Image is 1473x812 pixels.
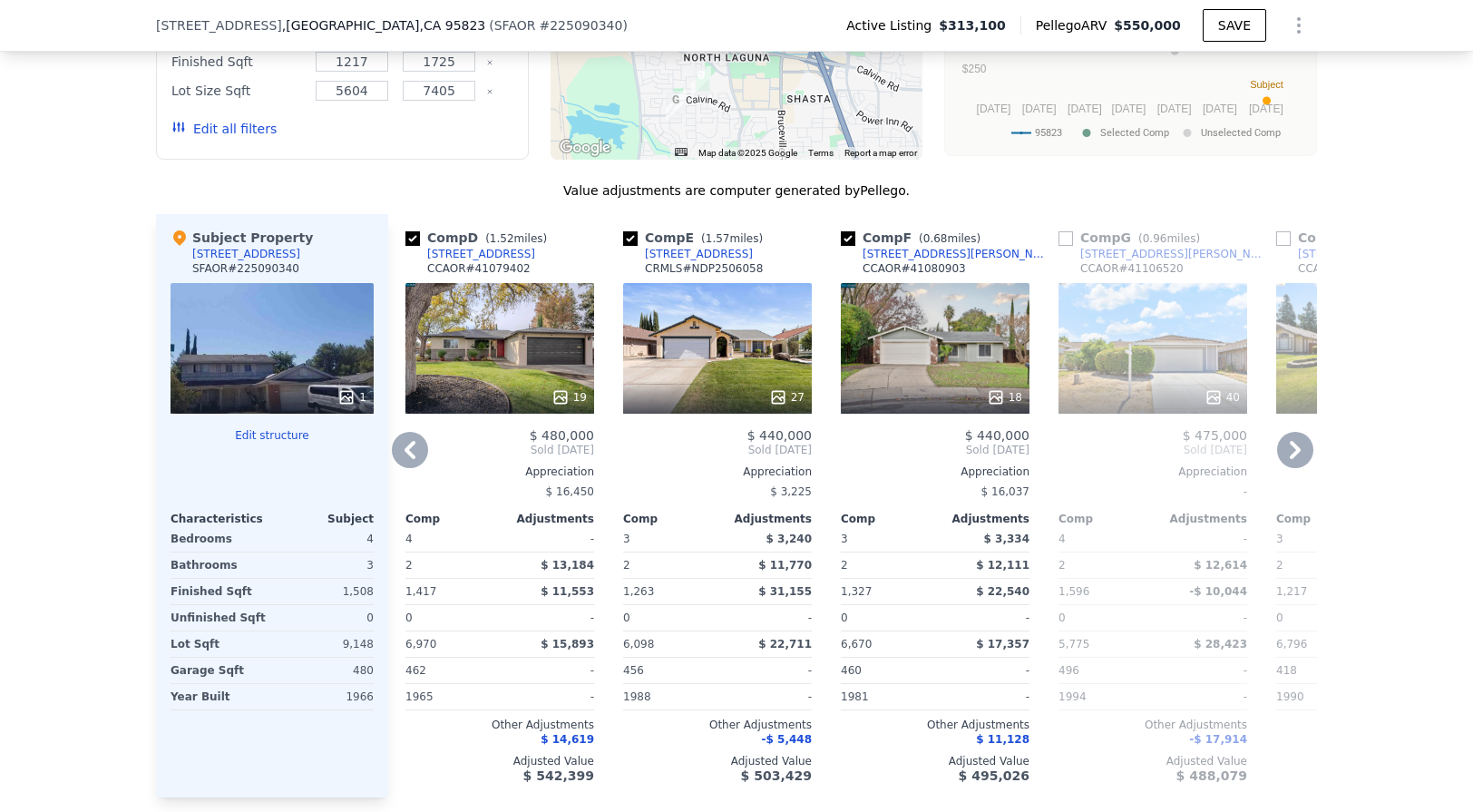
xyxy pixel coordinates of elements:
[555,136,615,160] img: Google
[1276,684,1367,709] div: 1990
[863,247,1051,261] div: [STREET_ADDRESS][PERSON_NAME]
[623,553,714,578] div: 2
[405,247,535,261] a: [STREET_ADDRESS]
[530,428,594,443] span: $ 480,000
[1276,443,1465,457] span: Sold [DATE]
[623,684,714,709] div: 1988
[623,664,644,677] span: 456
[841,684,932,709] div: 1981
[758,585,812,598] span: $ 31,155
[1276,664,1297,677] span: 418
[337,388,366,406] div: 1
[976,638,1029,651] span: $ 17,357
[503,605,594,631] div: -
[405,512,500,526] div: Comp
[1203,103,1237,115] text: [DATE]
[666,91,686,122] div: 5600 Dutton Way
[171,512,272,526] div: Characteristics
[1276,512,1371,526] div: Comp
[623,512,717,526] div: Comp
[965,428,1029,443] span: $ 440,000
[923,232,948,245] span: 0.68
[405,684,496,709] div: 1965
[841,443,1029,457] span: Sold [DATE]
[1201,127,1281,139] text: Unselected Comp
[171,49,305,74] div: Finished Sqft
[841,585,872,598] span: 1,327
[1022,103,1057,115] text: [DATE]
[1058,465,1247,479] div: Appreciation
[1112,103,1146,115] text: [DATE]
[192,261,299,276] div: SFAOR # 225090340
[405,664,426,677] span: 462
[171,78,305,103] div: Lot Size Sqft
[623,718,812,732] div: Other Adjustments
[503,684,594,709] div: -
[1276,533,1283,545] span: 3
[623,611,630,624] span: 0
[427,261,531,276] div: CCAOR # 41079402
[1080,261,1184,276] div: CCAOR # 41106520
[841,638,872,651] span: 6,670
[171,526,268,552] div: Bedrooms
[551,388,587,406] div: 19
[841,247,1051,261] a: [STREET_ADDRESS][PERSON_NAME]
[766,533,812,545] span: $ 3,240
[405,443,594,457] span: Sold [DATE]
[623,247,753,261] a: [STREET_ADDRESS]
[272,512,374,526] div: Subject
[489,16,628,34] div: ( )
[1250,79,1283,90] text: Subject
[1143,232,1167,245] span: 0.96
[1156,658,1247,683] div: -
[1276,718,1465,732] div: Other Adjustments
[1058,754,1247,768] div: Adjusted Value
[1298,261,1401,276] div: CCAOR # 41081157
[1058,664,1079,677] span: 496
[1298,247,1406,261] div: [STREET_ADDRESS]
[1189,585,1247,598] span: -$ 10,044
[276,579,374,604] div: 1,508
[405,611,413,624] span: 0
[171,631,268,657] div: Lot Sqft
[1189,733,1247,746] span: -$ 17,914
[1058,638,1089,651] span: 5,775
[1156,684,1247,709] div: -
[675,148,688,156] button: Keyboard shortcuts
[623,229,770,247] div: Comp E
[1036,16,1115,34] span: Pellego ARV
[912,232,988,245] span: ( miles)
[976,559,1029,572] span: $ 12,111
[405,533,413,545] span: 4
[1058,585,1089,598] span: 1,596
[405,229,554,247] div: Comp D
[541,585,594,598] span: $ 11,553
[523,768,594,783] span: $ 542,399
[741,768,812,783] span: $ 503,429
[171,229,313,247] div: Subject Property
[171,428,374,443] button: Edit structure
[1276,465,1465,479] div: Appreciation
[1276,229,1425,247] div: Comp H
[156,181,1317,200] div: Value adjustments are computer generated by Pellego .
[1058,718,1247,732] div: Other Adjustments
[1276,585,1307,598] span: 1,217
[405,754,594,768] div: Adjusted Value
[1035,127,1062,139] text: 95823
[171,553,268,578] div: Bathrooms
[717,512,812,526] div: Adjustments
[276,526,374,552] div: 4
[706,232,730,245] span: 1.57
[984,533,1029,545] span: $ 3,334
[541,638,594,651] span: $ 15,893
[645,261,763,276] div: CRMLS # NDP2506058
[747,428,812,443] span: $ 440,000
[1276,553,1367,578] div: 2
[1058,512,1153,526] div: Comp
[939,684,1029,709] div: -
[171,605,268,631] div: Unfinished Sqft
[1058,247,1269,261] a: [STREET_ADDRESS][PERSON_NAME]
[1080,247,1269,261] div: [STREET_ADDRESS][PERSON_NAME]
[758,559,812,572] span: $ 11,770
[1058,611,1066,624] span: 0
